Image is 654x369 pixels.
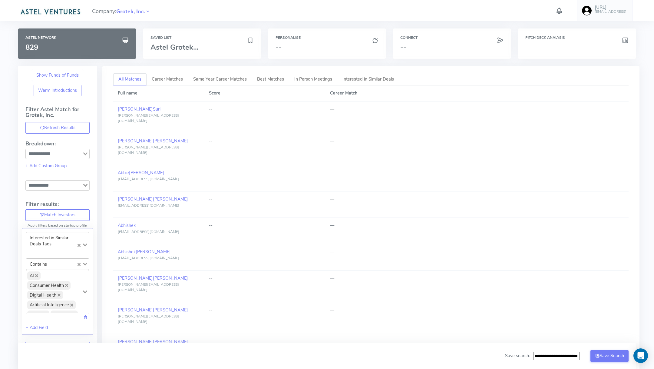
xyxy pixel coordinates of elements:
[325,133,629,165] td: —
[118,229,179,234] span: [EMAIL_ADDRESS][DOMAIN_NAME]
[633,348,648,363] div: Open Intercom Messenger
[325,271,629,302] td: —
[25,107,90,122] h4: Filter Astel Match for Grotek, Inc.
[153,339,188,345] span: [PERSON_NAME]
[209,138,321,145] div: --
[150,36,254,40] h6: Saved List
[25,122,90,134] button: Refresh Results
[209,222,321,229] div: --
[26,182,82,189] input: Search for option
[27,249,76,257] input: Search for option
[51,311,78,319] span: Health IT
[26,258,89,270] div: Search for option
[153,138,188,144] span: [PERSON_NAME]
[118,106,160,112] a: [PERSON_NAME]Suri
[113,85,204,101] th: Full name
[25,163,67,169] a: + Add Custom Group
[27,291,63,299] span: Digital Health
[209,196,321,203] div: --
[25,149,90,159] div: Search for option
[78,242,81,249] button: Clear Selected
[25,42,38,52] span: 829
[136,249,171,255] span: [PERSON_NAME]
[116,8,145,16] span: Grotek, Inc.
[129,170,164,176] span: [PERSON_NAME]
[118,256,179,261] span: [EMAIL_ADDRESS][DOMAIN_NAME]
[118,196,188,202] a: [PERSON_NAME][PERSON_NAME]
[582,6,592,15] img: user-image
[204,85,325,101] th: Score
[26,150,82,158] input: Search for option
[83,314,88,320] a: Delete this field
[27,301,76,309] span: Artificial Intelligence
[118,339,188,345] a: [PERSON_NAME][PERSON_NAME]
[26,324,48,331] a: + Add Field
[595,5,626,10] h5: [URL]
[26,232,89,258] div: Search for option
[118,275,188,281] a: [PERSON_NAME][PERSON_NAME]
[153,275,188,281] span: [PERSON_NAME]
[337,73,399,86] a: Interested in Similar Deals
[118,170,164,176] a: Abbie[PERSON_NAME]
[118,177,179,181] span: [EMAIL_ADDRESS][DOMAIN_NAME]
[32,70,84,81] button: Show Funds of Funds
[525,36,629,40] h6: Pitch Deck Analysis
[118,203,179,208] span: [EMAIL_ADDRESS][DOMAIN_NAME]
[118,282,179,292] span: [PERSON_NAME][EMAIL_ADDRESS][DOMAIN_NAME]
[113,73,147,86] a: All Matches
[294,76,332,82] span: In Person Meetings
[325,244,629,271] td: —
[325,191,629,218] td: —
[188,73,252,86] a: Same Year Career Matches
[118,145,179,155] span: [PERSON_NAME][EMAIL_ADDRESS][DOMAIN_NAME]
[118,314,179,324] span: [PERSON_NAME][EMAIL_ADDRESS][DOMAIN_NAME]
[289,73,337,86] a: In Person Meetings
[25,342,90,354] a: Add Filter
[209,106,321,113] div: --
[147,73,188,86] a: Career Matches
[50,260,76,268] input: Search for option
[325,334,629,366] td: —
[25,141,90,147] h4: Breakdown:
[27,234,75,248] span: Interested in Similar Deals Tags
[209,170,321,176] div: --
[150,42,199,52] span: Astel Grotek...
[34,85,82,96] button: Warm Introductions
[325,302,629,334] td: —
[276,42,282,52] span: --
[25,36,129,40] h6: Astel Network
[65,284,68,287] button: Deselect Consumer Health
[25,180,90,191] div: Search for option
[118,138,188,144] a: [PERSON_NAME][PERSON_NAME]
[58,294,61,297] button: Deselect Digital Health
[325,165,629,191] td: —
[27,311,49,319] span: Health
[25,209,90,221] button: Match Investors
[590,350,629,362] button: Save Search
[118,307,188,313] a: [PERSON_NAME][PERSON_NAME]
[400,42,406,52] span: --
[342,76,394,82] span: Interested in Similar Deals
[27,281,71,290] span: Consumer Health
[25,223,90,228] p: Apply filters based on startup profile.
[276,36,379,40] h6: Personalise
[193,76,247,82] span: Same Year Career Matches
[116,8,145,15] a: Grotek, Inc.
[152,76,183,82] span: Career Matches
[252,73,289,86] a: Best Matches
[325,101,629,133] td: —
[35,274,38,277] button: Deselect AI
[118,76,141,82] span: All Matches
[27,271,41,280] span: AI
[209,275,321,282] div: --
[118,222,136,228] a: Abhishek
[27,260,49,268] span: Contains
[25,201,90,208] h4: Filter results:
[118,113,179,123] span: [PERSON_NAME][EMAIL_ADDRESS][DOMAIN_NAME]
[325,218,629,244] td: —
[325,85,629,101] th: Career Match
[153,106,160,112] span: Suri
[92,5,150,16] span: Company:
[70,304,73,307] button: Deselect Artificial Intelligence
[505,353,530,359] span: Save search:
